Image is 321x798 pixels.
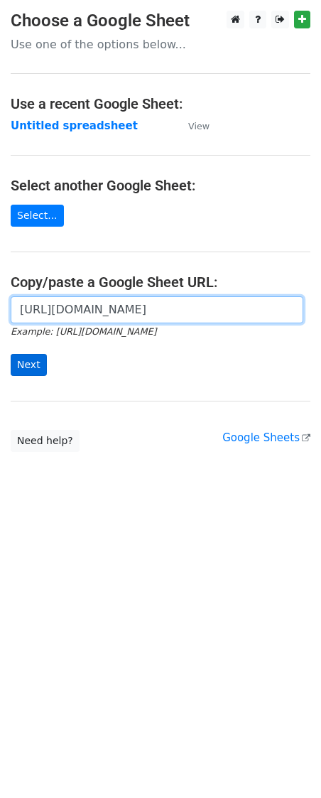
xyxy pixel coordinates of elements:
small: View [188,121,210,131]
p: Use one of the options below... [11,37,310,52]
iframe: Chat Widget [250,730,321,798]
h4: Copy/paste a Google Sheet URL: [11,274,310,291]
a: Need help? [11,430,80,452]
input: Paste your Google Sheet URL here [11,296,303,323]
h3: Choose a Google Sheet [11,11,310,31]
input: Next [11,354,47,376]
a: Select... [11,205,64,227]
a: View [174,119,210,132]
h4: Use a recent Google Sheet: [11,95,310,112]
a: Google Sheets [222,431,310,444]
a: Untitled spreadsheet [11,119,138,132]
small: Example: [URL][DOMAIN_NAME] [11,326,156,337]
h4: Select another Google Sheet: [11,177,310,194]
